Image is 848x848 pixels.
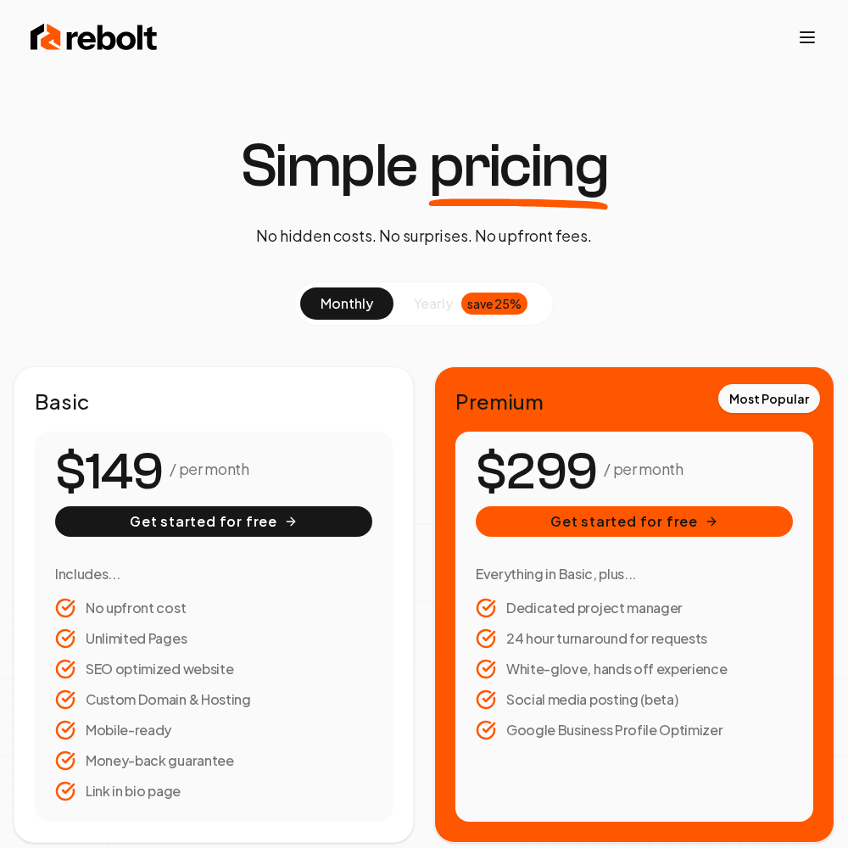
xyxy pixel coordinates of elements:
[321,294,373,312] span: monthly
[476,659,793,679] li: White-glove, hands off experience
[429,136,609,197] span: pricing
[55,506,372,537] button: Get started for free
[300,287,393,320] button: monthly
[55,781,372,801] li: Link in bio page
[35,388,393,415] h2: Basic
[240,136,609,197] h1: Simple
[476,689,793,710] li: Social media posting (beta)
[476,628,793,649] li: 24 hour turnaround for requests
[476,720,793,740] li: Google Business Profile Optimizer
[455,388,813,415] h2: Premium
[55,628,372,649] li: Unlimited Pages
[604,457,683,481] p: / per month
[476,506,793,537] button: Get started for free
[31,20,158,54] img: Rebolt Logo
[55,564,372,584] h3: Includes...
[55,598,372,618] li: No upfront cost
[55,689,372,710] li: Custom Domain & Hosting
[170,457,248,481] p: / per month
[476,434,597,510] number-flow-react: $299
[55,659,372,679] li: SEO optimized website
[393,287,548,320] button: yearlysave 25%
[718,384,820,413] div: Most Popular
[55,750,372,771] li: Money-back guarantee
[256,224,592,248] p: No hidden costs. No surprises. No upfront fees.
[55,720,372,740] li: Mobile-ready
[55,434,163,510] number-flow-react: $149
[797,27,817,47] button: Toggle mobile menu
[476,564,793,584] h3: Everything in Basic, plus...
[476,598,793,618] li: Dedicated project manager
[414,293,453,314] span: yearly
[461,293,527,315] div: save 25%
